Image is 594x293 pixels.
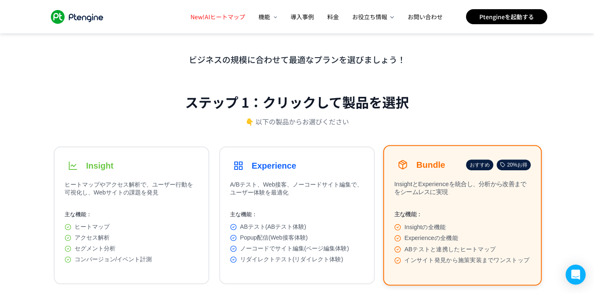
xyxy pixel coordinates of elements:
[240,234,308,242] span: Popup配信(Web接客体験)
[258,13,272,21] span: 機能
[352,13,388,21] span: お役立ち情報
[54,53,541,66] p: ビジネスの規模に合わせて最適なプランを選びましょう！
[404,257,529,264] span: インサイト発見から施策実装までワンストップ
[404,245,496,253] span: ABテストと連携したヒートマップ
[190,13,205,21] span: New!
[190,13,245,21] span: AIヒートマップ
[65,181,198,201] p: ヒートマップやアクセス解析で、ユーザー行動を可視化し、Webサイトの課題を発見
[240,256,343,263] span: リダイレクトテスト(リダイレクト体験)
[404,235,458,242] span: Experienceの全機能
[416,160,445,169] h3: Bundle
[246,116,349,126] p: 👇 以下の製品からお選びください
[252,161,296,171] h3: Experience
[54,146,209,284] button: Insightヒートマップやアクセス解析で、ユーザー行動を可視化し、Webサイトの課題を発見主な機能：ヒートマップアクセス解析セグメント分析コンバージョン/イベント計測
[566,265,586,285] div: Open Intercom Messenger
[466,159,494,170] div: おすすめ
[394,180,531,200] p: InsightとExperienceを統合し、分析から改善までをシームレスに実現
[497,159,531,170] div: 20%お得
[219,146,375,284] button: ExperienceA/Bテスト、Web接客、ノーコードサイト編集で、ユーザー体験を最適化主な機能：ABテスト(ABテスト体験)Popup配信(Web接客体験)ノーコードでサイト編集(ページ編集...
[327,13,339,21] span: 料金
[86,161,114,171] h3: Insight
[75,234,110,242] span: アクセス解析
[240,245,349,253] span: ノーコードでサイト編集(ページ編集体験)
[408,13,443,21] span: お問い合わせ
[75,245,115,253] span: セグメント分析
[394,211,531,218] p: 主な機能：
[75,223,110,231] span: ヒートマップ
[466,9,547,24] a: Ptengineを起動する
[404,223,446,231] span: Insightの全機能
[240,223,306,231] span: ABテスト(ABテスト体験)
[383,145,542,286] button: Bundleおすすめ20%お得InsightとExperienceを統合し、分析から改善までをシームレスに実現主な機能：Insightの全機能Experienceの全機能ABテストと連携したヒー...
[185,92,409,111] h2: ステップ 1：クリックして製品を選択
[230,181,364,201] p: A/Bテスト、Web接客、ノーコードサイト編集で、ユーザー体験を最適化
[230,211,364,218] p: 主な機能：
[291,13,314,21] span: 導入事例
[75,256,152,263] span: コンバージョン/イベント計測
[65,211,198,218] p: 主な機能：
